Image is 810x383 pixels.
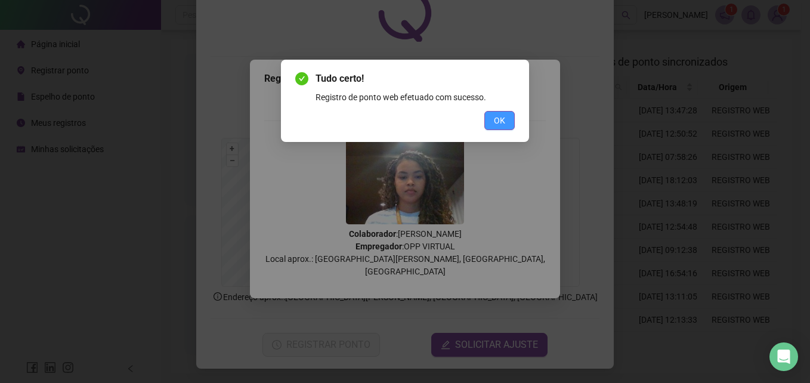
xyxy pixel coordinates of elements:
div: Open Intercom Messenger [769,342,798,371]
div: Registro de ponto web efetuado com sucesso. [316,91,515,104]
button: OK [484,111,515,130]
span: OK [494,114,505,127]
span: Tudo certo! [316,72,515,86]
span: check-circle [295,72,308,85]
